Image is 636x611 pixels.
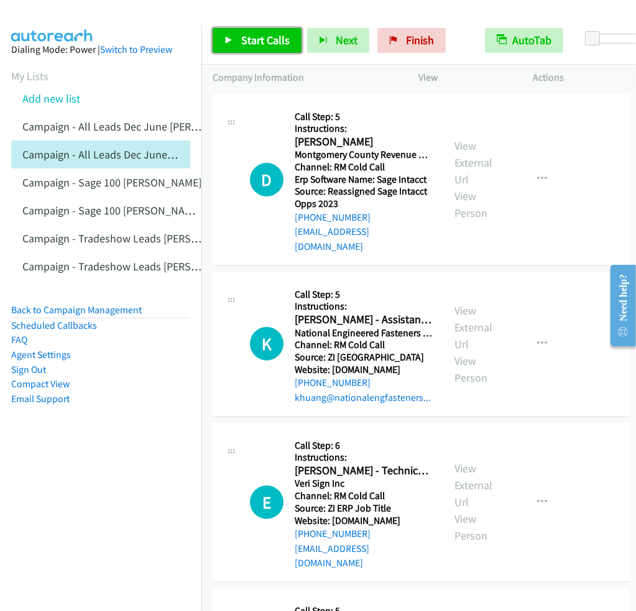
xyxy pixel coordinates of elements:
[295,226,369,252] a: [EMAIL_ADDRESS][DOMAIN_NAME]
[241,33,290,47] span: Start Calls
[295,477,432,490] h5: Veri Sign Inc
[213,28,302,53] a: Start Calls
[22,91,80,106] a: Add new list
[11,393,70,405] a: Email Support
[295,173,432,186] h5: Erp Software Name: Sage Intacct
[601,256,636,355] iframe: Resource Center
[250,327,283,361] h1: K
[250,485,283,519] div: The call is yet to be attempted
[295,111,432,123] h5: Call Step: 5
[250,485,283,519] h1: E
[22,119,248,134] a: Campaign - All Leads Dec June [PERSON_NAME]
[295,211,371,223] a: [PHONE_NUMBER]
[11,69,48,83] a: My Lists
[213,70,397,85] p: Company Information
[419,70,511,85] p: View
[11,364,46,375] a: Sign Out
[295,149,432,161] h5: Montgomery County Revenue Authority
[533,70,625,85] p: Actions
[295,327,432,339] h5: National Engineered Fasteners Inc
[11,304,142,316] a: Back to Campaign Management
[11,334,27,346] a: FAQ
[295,490,432,502] h5: Channel: RM Cold Call
[295,185,432,209] h5: Source: Reassigned Sage Intacct Opps 2023
[295,300,432,313] h5: Instructions:
[22,175,201,190] a: Campaign - Sage 100 [PERSON_NAME]
[295,377,371,388] a: [PHONE_NUMBER]
[22,203,237,218] a: Campaign - Sage 100 [PERSON_NAME] Cloned
[295,161,432,173] h5: Channel: RM Cold Call
[295,528,371,540] a: [PHONE_NUMBER]
[307,28,369,53] button: Next
[295,543,369,569] a: [EMAIL_ADDRESS][DOMAIN_NAME]
[22,147,284,162] a: Campaign - All Leads Dec June [PERSON_NAME] Cloned
[454,354,487,385] a: View Person
[454,303,492,351] a: View External Url
[377,28,446,53] a: Finish
[11,349,71,361] a: Agent Settings
[295,339,432,351] h5: Channel: RM Cold Call
[295,135,432,149] h2: [PERSON_NAME]
[11,42,190,57] div: Dialing Mode: Power |
[454,512,487,543] a: View Person
[406,33,434,47] span: Finish
[11,378,70,390] a: Compact View
[485,28,563,53] button: AutoTab
[295,392,431,403] a: khuang@nationalengfasteners...
[250,327,283,361] div: The call is yet to be attempted
[295,122,432,135] h5: Instructions:
[454,189,487,220] a: View Person
[22,259,278,273] a: Campaign - Tradeshow Leads [PERSON_NAME] Cloned
[250,163,283,196] h1: D
[11,319,97,331] a: Scheduled Callbacks
[250,163,283,196] div: The call is yet to be attempted
[295,515,432,527] h5: Website: [DOMAIN_NAME]
[295,464,432,478] h2: [PERSON_NAME] - Technical Business Systems Analyst Iii (Oracle Erp & Hyperion Reporting Systems)
[100,44,172,55] a: Switch to Preview
[295,451,432,464] h5: Instructions:
[295,439,432,452] h5: Call Step: 6
[295,364,432,376] h5: Website: [DOMAIN_NAME]
[295,351,432,364] h5: Source: ZI [GEOGRAPHIC_DATA]
[295,288,432,301] h5: Call Step: 5
[454,139,492,186] a: View External Url
[22,231,242,246] a: Campaign - Tradeshow Leads [PERSON_NAME]
[454,461,492,509] a: View External Url
[295,313,432,327] h2: [PERSON_NAME] - Assistant Controller
[336,33,357,47] span: Next
[295,502,432,515] h5: Source: ZI ERP Job Title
